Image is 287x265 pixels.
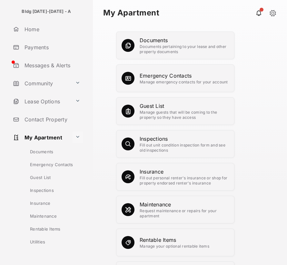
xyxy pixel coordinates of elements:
[22,8,71,15] p: Bldg [DATE]-[DATE] - A
[12,184,93,197] a: Inspections
[140,135,229,143] div: Inspections
[140,244,209,249] div: Manage your optional rentable items
[140,36,229,44] div: Documents
[12,171,93,184] a: Guest List
[140,201,229,208] div: Maintenance
[10,22,93,37] a: Home
[140,36,229,54] a: DocumentsDocuments pertaining to your lease and other property documents
[12,210,93,222] a: Maintenance
[140,175,229,186] div: Fill out personal renter's insurance or shop for property endorsed renter's insurance
[140,201,229,219] a: MaintenanceRequest maintenance or repairs for your apartment
[140,80,228,85] div: Manage emergency contacts for your account
[10,40,93,55] a: Payments
[12,235,93,248] a: Utilities
[12,222,93,235] a: Rentable Items
[10,130,73,145] a: My Apartment
[12,158,93,171] a: Emergency Contacts
[12,145,93,158] a: Documents
[10,112,93,127] a: Contact Property
[140,208,229,219] div: Request maintenance or repairs for your apartment
[140,102,229,110] div: Guest List
[140,72,228,85] a: Emergency ContactsManage emergency contacts for your account
[140,102,229,120] a: Guest ListManage guests that will be coming to the property so they have access
[103,9,277,17] strong: My Apartment
[10,58,93,73] a: Messages & Alerts
[140,236,209,244] div: Rentable Items
[12,197,93,210] a: Insurance
[140,110,229,120] div: Manage guests that will be coming to the property so they have access
[140,72,228,80] div: Emergency Contacts
[140,44,229,54] div: Documents pertaining to your lease and other property documents
[140,236,209,249] a: Rentable ItemsManage your optional rentable items
[140,168,229,175] div: Insurance
[140,135,229,153] a: InspectionsFill out unit condition inspection form and see old inspections
[10,76,73,91] a: Community
[140,143,229,153] div: Fill out unit condition inspection form and see old inspections
[140,168,229,186] a: InsuranceFill out personal renter's insurance or shop for property endorsed renter's insurance
[10,94,73,109] a: Lease Options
